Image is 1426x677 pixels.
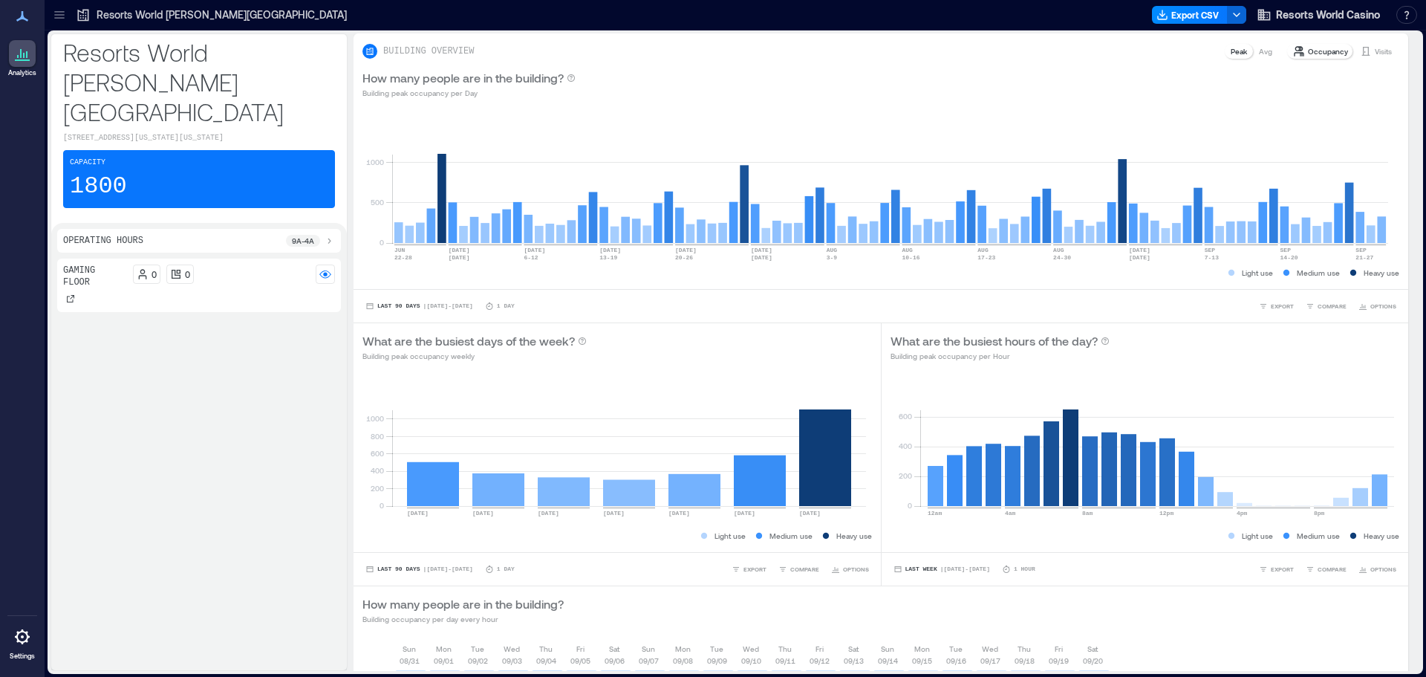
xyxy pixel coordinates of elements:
[977,254,995,261] text: 17-23
[468,655,488,667] p: 09/02
[362,332,575,350] p: What are the busiest days of the week?
[185,268,190,280] p: 0
[881,643,894,655] p: Sun
[751,254,772,261] text: [DATE]
[843,565,869,574] span: OPTIONS
[751,247,772,253] text: [DATE]
[70,172,127,201] p: 1800
[599,254,617,261] text: 13-19
[1297,267,1340,279] p: Medium use
[362,69,564,87] p: How many people are in the building?
[471,643,484,655] p: Tue
[946,655,966,667] p: 09/16
[891,332,1098,350] p: What are the busiest hours of the day?
[63,132,335,144] p: [STREET_ADDRESS][US_STATE][US_STATE]
[977,247,989,253] text: AUG
[878,655,898,667] p: 09/14
[1375,45,1392,57] p: Visits
[362,562,476,577] button: Last 90 Days |[DATE]-[DATE]
[1364,267,1399,279] p: Heavy use
[70,157,105,169] p: Capacity
[775,655,795,667] p: 09/11
[1129,254,1150,261] text: [DATE]
[63,235,143,247] p: Operating Hours
[497,565,515,574] p: 1 Day
[1231,45,1247,57] p: Peak
[1303,299,1350,314] button: COMPARE
[371,484,384,493] tspan: 200
[380,501,384,510] tspan: 0
[1087,643,1098,655] p: Sat
[1355,299,1399,314] button: OPTIONS
[524,254,538,261] text: 6-12
[1355,247,1367,253] text: SEP
[639,655,659,667] p: 09/07
[907,501,911,510] tspan: 0
[741,655,761,667] p: 09/10
[707,655,727,667] p: 09/09
[729,562,769,577] button: EXPORT
[603,510,625,516] text: [DATE]
[902,247,913,253] text: AUG
[371,449,384,458] tspan: 600
[1237,510,1248,516] text: 4pm
[609,643,619,655] p: Sat
[778,643,792,655] p: Thu
[949,643,963,655] p: Tue
[1082,510,1093,516] text: 8am
[844,655,864,667] p: 09/13
[1159,510,1173,516] text: 12pm
[1018,643,1031,655] p: Thu
[891,350,1110,362] p: Building peak occupancy per Hour
[898,441,911,450] tspan: 400
[1252,3,1384,27] button: Resorts World Casino
[4,36,41,82] a: Analytics
[642,643,655,655] p: Sun
[400,655,420,667] p: 08/31
[1055,643,1063,655] p: Fri
[576,643,585,655] p: Fri
[898,471,911,480] tspan: 200
[675,254,693,261] text: 20-26
[1318,565,1347,574] span: COMPARE
[710,643,723,655] p: Tue
[63,37,335,126] p: Resorts World [PERSON_NAME][GEOGRAPHIC_DATA]
[1242,267,1273,279] p: Light use
[1314,510,1325,516] text: 8pm
[912,655,932,667] p: 09/15
[362,87,576,99] p: Building peak occupancy per Day
[362,595,564,613] p: How many people are in the building?
[436,643,452,655] p: Mon
[366,414,384,423] tspan: 1000
[836,530,872,542] p: Heavy use
[1308,45,1348,57] p: Occupancy
[799,510,821,516] text: [DATE]
[371,198,384,207] tspan: 500
[743,565,766,574] span: EXPORT
[1005,510,1016,516] text: 4am
[504,643,520,655] p: Wed
[982,643,998,655] p: Wed
[63,265,127,288] p: Gaming Floor
[1205,247,1216,253] text: SEP
[97,7,347,22] p: Resorts World [PERSON_NAME][GEOGRAPHIC_DATA]
[1205,254,1219,261] text: 7-13
[1276,7,1380,22] span: Resorts World Casino
[1303,562,1350,577] button: COMPARE
[1053,254,1071,261] text: 24-30
[538,510,559,516] text: [DATE]
[828,562,872,577] button: OPTIONS
[1297,530,1340,542] p: Medium use
[362,613,564,625] p: Building occupancy per day every hour
[1083,655,1103,667] p: 09/20
[1355,562,1399,577] button: OPTIONS
[827,247,838,253] text: AUG
[407,510,429,516] text: [DATE]
[1355,254,1373,261] text: 21-27
[1259,45,1272,57] p: Avg
[4,619,40,665] a: Settings
[449,254,470,261] text: [DATE]
[668,510,690,516] text: [DATE]
[815,643,824,655] p: Fri
[383,45,474,57] p: BUILDING OVERVIEW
